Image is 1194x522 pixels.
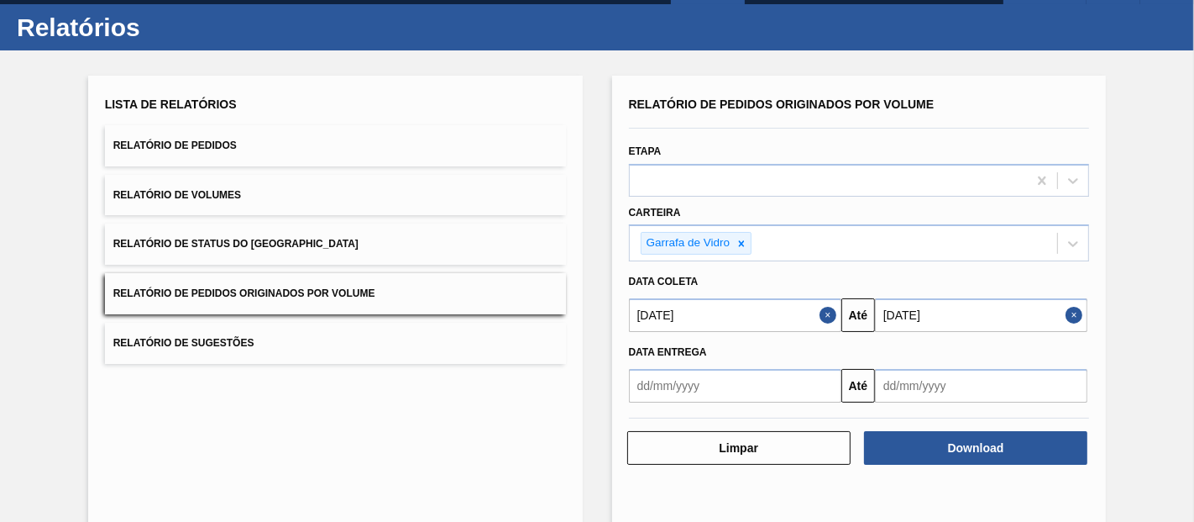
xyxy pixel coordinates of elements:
[17,18,315,37] h1: Relatórios
[629,145,662,157] label: Etapa
[629,207,681,219] label: Carteira
[105,98,237,111] span: Lista de Relatórios
[105,273,566,314] button: Relatório de Pedidos Originados por Volume
[864,431,1087,465] button: Download
[113,189,241,201] span: Relatório de Volumes
[820,298,841,332] button: Close
[1066,298,1087,332] button: Close
[113,140,237,151] span: Relatório de Pedidos
[105,175,566,216] button: Relatório de Volumes
[627,431,851,465] button: Limpar
[113,287,375,299] span: Relatório de Pedidos Originados por Volume
[629,346,707,358] span: Data entrega
[642,233,733,254] div: Garrafa de Vidro
[629,98,935,111] span: Relatório de Pedidos Originados por Volume
[875,298,1087,332] input: dd/mm/yyyy
[105,323,566,364] button: Relatório de Sugestões
[629,369,841,403] input: dd/mm/yyyy
[113,337,254,349] span: Relatório de Sugestões
[841,298,875,332] button: Até
[875,369,1087,403] input: dd/mm/yyyy
[113,238,359,250] span: Relatório de Status do [GEOGRAPHIC_DATA]
[629,276,699,287] span: Data coleta
[105,224,566,265] button: Relatório de Status do [GEOGRAPHIC_DATA]
[841,369,875,403] button: Até
[105,125,566,166] button: Relatório de Pedidos
[629,298,841,332] input: dd/mm/yyyy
